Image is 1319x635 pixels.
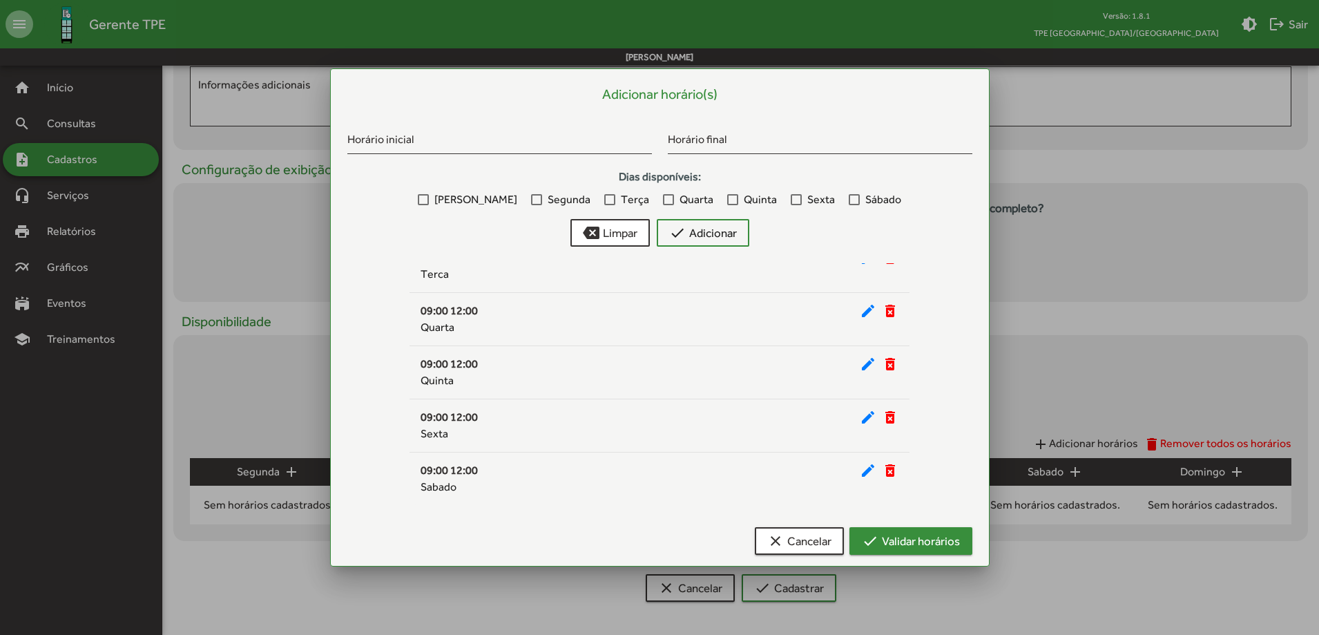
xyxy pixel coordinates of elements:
mat-icon: delete_forever [882,462,898,479]
span: Sábado [865,191,901,208]
mat-icon: check [862,533,878,549]
span: 09:00 12:00 [421,410,478,424]
span: Terça [621,191,649,208]
button: Limpar [570,219,650,247]
mat-icon: edit [860,462,876,479]
button: Cancelar [755,527,844,555]
button: Adicionar [657,219,749,247]
button: Validar horários [849,527,972,555]
mat-icon: delete_forever [882,356,898,372]
mat-icon: delete_forever [882,303,898,319]
span: 09:00 12:00 [421,357,478,370]
span: Segunda [548,191,590,208]
div: Terca [421,266,898,283]
mat-icon: clear [767,533,784,549]
span: Adicionar [669,220,737,245]
span: Validar horários [862,529,960,553]
div: Sabado [421,479,898,495]
span: Quinta [744,191,777,208]
mat-icon: edit [860,303,876,319]
span: 09:00 12:00 [421,464,478,477]
span: Quarta [680,191,713,208]
span: [PERSON_NAME] [434,191,517,208]
span: Sexta [807,191,835,208]
div: Quinta [421,372,898,389]
div: Sexta [421,426,898,442]
span: 09:00 12:00 [421,304,478,317]
strong: Dias disponíveis: [347,169,972,191]
mat-icon: backspace [583,225,599,241]
div: Quarta [421,319,898,336]
h5: Adicionar horário(s) [347,86,972,102]
mat-icon: delete_forever [882,409,898,426]
span: Cancelar [767,529,831,553]
span: Limpar [583,220,637,245]
mat-icon: edit [860,356,876,372]
mat-icon: check [669,225,686,241]
mat-icon: edit [860,409,876,426]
